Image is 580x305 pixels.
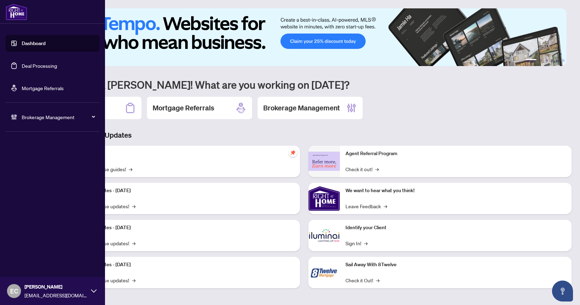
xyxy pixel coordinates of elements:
img: logo [6,3,27,20]
a: Check it Out!→ [345,276,379,284]
button: 6 [562,59,565,62]
p: Sail Away With 8Twelve [345,261,566,269]
img: Agent Referral Program [308,152,340,171]
h2: Brokerage Management [263,103,340,113]
a: Mortgage Referrals [22,85,64,91]
span: → [384,202,387,210]
span: → [132,239,135,247]
h1: Welcome back [PERSON_NAME]! What are you working on [DATE]? [36,78,572,91]
p: Agent Referral Program [345,150,566,158]
a: Sign In!→ [345,239,368,247]
span: → [132,202,135,210]
h2: Mortgage Referrals [153,103,214,113]
button: 4 [551,59,553,62]
p: Platform Updates - [DATE] [74,261,294,269]
button: 1 [525,59,537,62]
img: We want to hear what you think! [308,183,340,214]
span: [EMAIL_ADDRESS][DOMAIN_NAME] [25,291,88,299]
span: pushpin [289,148,297,157]
span: Brokerage Management [22,113,95,121]
span: → [129,165,132,173]
img: Identify your Client [308,220,340,251]
a: Dashboard [22,40,46,46]
span: → [364,239,368,247]
button: Open asap [552,281,573,302]
span: → [375,165,379,173]
a: Leave Feedback→ [345,202,387,210]
button: 5 [556,59,559,62]
p: Self-Help [74,150,294,158]
a: Check it out!→ [345,165,379,173]
img: Sail Away With 8Twelve [308,257,340,288]
a: Deal Processing [22,63,57,69]
button: 2 [539,59,542,62]
p: We want to hear what you think! [345,187,566,195]
img: Slide 0 [36,8,566,66]
span: EC [10,286,18,296]
button: 3 [545,59,548,62]
span: → [132,276,135,284]
p: Platform Updates - [DATE] [74,187,294,195]
span: → [376,276,379,284]
p: Platform Updates - [DATE] [74,224,294,232]
p: Identify your Client [345,224,566,232]
h3: Brokerage & Industry Updates [36,130,572,140]
span: [PERSON_NAME] [25,283,88,291]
